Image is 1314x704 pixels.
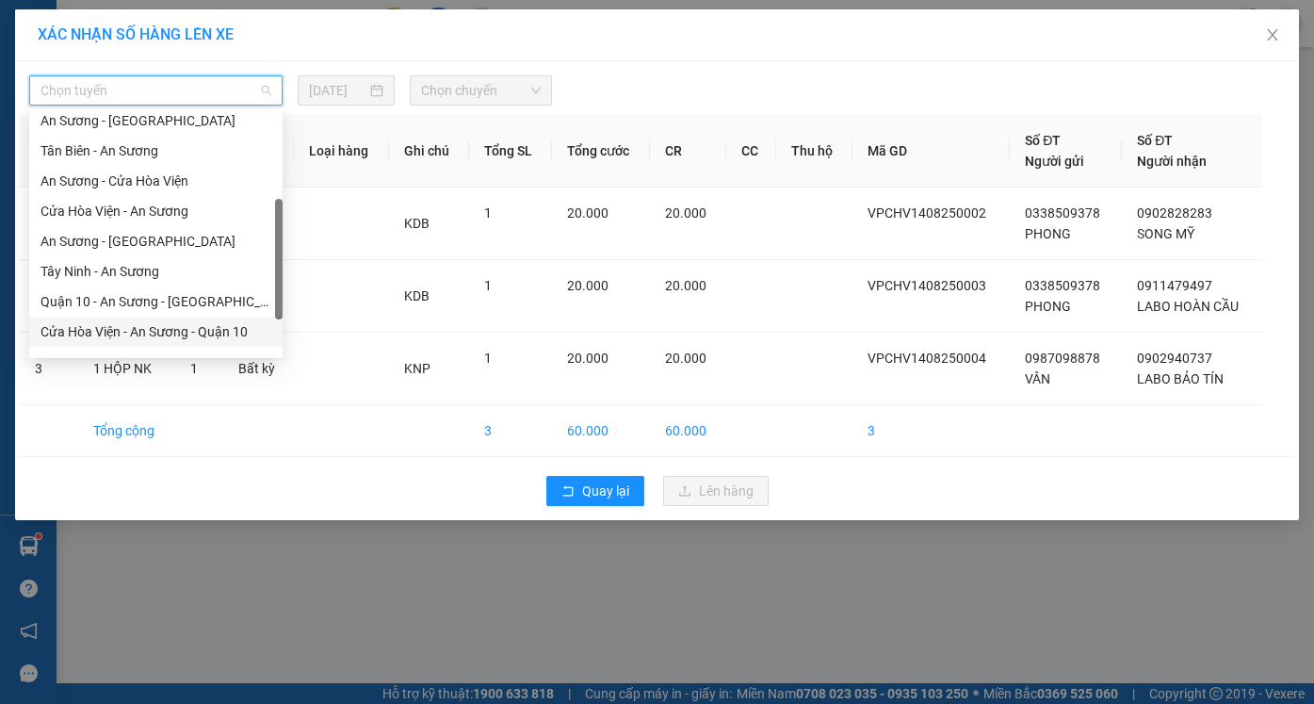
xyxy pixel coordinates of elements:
[1025,278,1100,293] span: 0338509378
[650,405,726,457] td: 60.000
[546,476,644,506] button: rollbackQuay lại
[94,120,207,134] span: VPCHV1408250004
[852,115,1011,188] th: Mã GD
[404,288,430,303] span: KDB
[1137,299,1239,314] span: LABO HOÀN CẦU
[1137,226,1194,241] span: SONG MỸ
[41,291,271,312] div: Quận 10 - An Sương - [GEOGRAPHIC_DATA]
[20,188,78,260] td: 1
[6,122,207,133] span: [PERSON_NAME]:
[309,80,366,101] input: 13/08/2025
[1265,27,1280,42] span: close
[561,484,575,499] span: rollback
[149,57,259,80] span: 01 Võ Văn Truyện, KP.1, Phường 2
[190,361,198,376] span: 1
[41,137,115,148] span: 06:33:40 [DATE]
[1025,133,1061,148] span: Số ĐT
[663,476,769,506] button: uploadLên hàng
[149,84,231,95] span: Hotline: 19001152
[567,278,608,293] span: 20.000
[421,76,540,105] span: Chọn chuyến
[1025,299,1071,314] span: PHONG
[665,278,706,293] span: 20.000
[484,351,492,366] span: 1
[7,11,90,94] img: logo
[29,287,283,317] div: Quận 10 - An Sương - Cửa Hòa Viện
[1137,278,1212,293] span: 0911479497
[29,317,283,347] div: Cửa Hòa Viện - An Sương - Quận 10
[868,351,986,366] span: VPCHV1408250004
[389,115,469,188] th: Ghi chú
[404,361,430,376] span: KNP
[78,405,175,457] td: Tổng cộng
[1025,371,1050,386] span: VÂN
[149,30,253,54] span: Bến xe [GEOGRAPHIC_DATA]
[41,201,271,221] div: Cửa Hòa Viện - An Sương
[78,333,175,405] td: 1 HỘP NK
[484,205,492,221] span: 1
[6,137,115,148] span: In ngày:
[1246,9,1299,62] button: Close
[41,171,271,191] div: An Sương - Cửa Hòa Viện
[41,321,271,342] div: Cửa Hòa Viện - An Sương - Quận 10
[665,351,706,366] span: 20.000
[29,256,283,287] div: Tây Ninh - An Sương
[469,115,552,188] th: Tổng SL
[1137,351,1212,366] span: 0902940737
[29,136,283,166] div: Tân Biên - An Sương
[41,110,271,131] div: An Sương - [GEOGRAPHIC_DATA]
[41,261,271,282] div: Tây Ninh - An Sương
[665,205,706,221] span: 20.000
[41,352,271,372] div: [PERSON_NAME][GEOGRAPHIC_DATA] - Quận 10 (hàng hóa)
[29,196,283,226] div: Cửa Hòa Viện - An Sương
[20,260,78,333] td: 2
[223,333,294,405] td: Bất kỳ
[1137,371,1224,386] span: LABO BẢO TÍN
[404,216,430,231] span: KDB
[38,25,234,43] span: XÁC NHẬN SỐ HÀNG LÊN XE
[1137,133,1173,148] span: Số ĐT
[484,278,492,293] span: 1
[776,115,852,188] th: Thu hộ
[41,231,271,252] div: An Sương - [GEOGRAPHIC_DATA]
[1137,205,1212,221] span: 0902828283
[868,278,986,293] span: VPCHV1408250003
[29,347,283,377] div: Dương Minh Châu - Quận 10 (hàng hóa)
[1025,226,1071,241] span: PHONG
[552,115,650,188] th: Tổng cước
[582,481,629,501] span: Quay lại
[567,351,608,366] span: 20.000
[29,106,283,136] div: An Sương - Tân Biên
[149,10,258,26] strong: ĐỒNG PHƯỚC
[51,102,231,117] span: -----------------------------------------
[552,405,650,457] td: 60.000
[469,405,552,457] td: 3
[1137,154,1207,169] span: Người nhận
[1025,154,1084,169] span: Người gửi
[868,205,986,221] span: VPCHV1408250002
[29,166,283,196] div: An Sương - Cửa Hòa Viện
[726,115,776,188] th: CC
[1025,205,1100,221] span: 0338509378
[20,115,78,188] th: STT
[29,226,283,256] div: An Sương - Tây Ninh
[41,76,271,105] span: Chọn tuyến
[294,115,389,188] th: Loại hàng
[20,333,78,405] td: 3
[1025,351,1100,366] span: 0987098878
[567,205,608,221] span: 20.000
[852,405,1011,457] td: 3
[650,115,726,188] th: CR
[41,140,271,161] div: Tân Biên - An Sương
